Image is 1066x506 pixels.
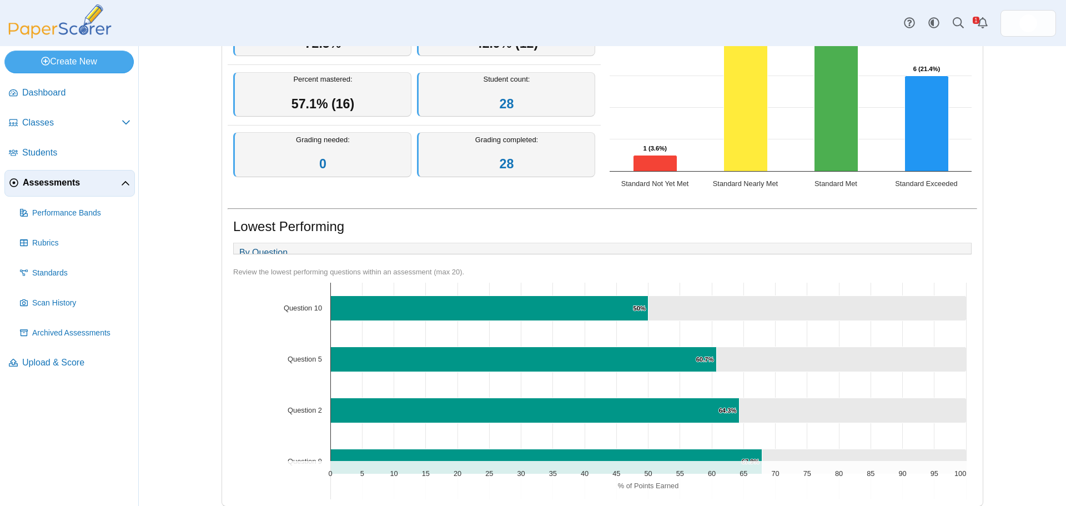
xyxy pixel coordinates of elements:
[618,482,679,490] text: % of Points Earned
[740,469,747,478] text: 65
[4,31,115,40] a: PaperScorer
[233,217,344,236] h1: Lowest Performing
[633,156,677,172] path: Standard Not Yet Met, 1. Overall Assessment Performance.
[633,305,645,312] text: 50%
[390,469,398,478] text: 10
[1000,10,1056,37] a: ps.Y0OAolr6RPehrr6a
[331,295,648,320] path: Question 10, 50%. % of Points Earned.
[485,469,493,478] text: 25
[708,469,716,478] text: 60
[867,469,874,478] text: 85
[22,147,130,159] span: Students
[4,4,115,38] img: PaperScorer
[4,170,135,197] a: Assessments
[913,66,941,72] text: 6 (21.4%)
[762,449,967,474] path: Question 9, 32.1. .
[835,469,843,478] text: 80
[32,208,130,219] span: Performance Bands
[328,469,332,478] text: 0
[517,469,525,478] text: 30
[288,457,322,465] text: Question 9
[771,469,779,478] text: 70
[612,469,620,478] text: 45
[288,406,322,414] text: Question 2
[233,277,972,499] div: Chart. Highcharts interactive chart.
[291,97,354,111] span: 57.1% (16)
[22,117,122,129] span: Classes
[931,469,938,478] text: 95
[1019,14,1037,32] img: ps.Y0OAolr6RPehrr6a
[475,36,538,51] span: 42.9% (12)
[676,469,684,478] text: 55
[23,177,121,189] span: Assessments
[305,36,341,51] span: 72.5%
[898,469,906,478] text: 90
[16,200,135,227] a: Performance Bands
[581,469,589,478] text: 40
[233,267,972,277] div: Review the lowest performing questions within an assessment (max 20).
[696,356,714,363] text: 60.7%
[621,179,689,188] text: Standard Not Yet Met
[331,398,740,423] path: Question 2, 64.3%. % of Points Earned.
[32,298,130,309] span: Scan History
[319,157,326,171] a: 0
[4,350,135,377] a: Upload & Score
[803,469,811,478] text: 75
[22,87,130,99] span: Dashboard
[422,469,430,478] text: 15
[16,260,135,287] a: Standards
[971,11,995,36] a: Alerts
[954,469,966,478] text: 100
[742,458,760,465] text: 67.9%
[1019,14,1037,32] span: Jeanie Hernandez
[648,295,967,320] path: Question 10, 50. .
[500,157,514,171] a: 28
[288,355,322,363] text: Question 5
[417,132,595,177] div: Grading completed:
[4,51,134,73] a: Create New
[284,304,322,312] text: Question 10
[454,469,461,478] text: 20
[417,72,595,117] div: Student count:
[32,328,130,339] span: Archived Assessments
[549,469,557,478] text: 35
[895,179,957,188] text: Standard Exceeded
[643,145,667,152] text: 1 (3.6%)
[16,320,135,347] a: Archived Assessments
[22,357,130,369] span: Upload & Score
[32,238,130,249] span: Rubrics
[32,268,130,279] span: Standards
[331,449,762,474] path: Question 9, 67.9%. % of Points Earned.
[719,407,737,414] text: 64.3%
[644,469,652,478] text: 50
[4,140,135,167] a: Students
[905,76,949,172] path: Standard Exceeded, 6. Overall Assessment Performance.
[717,347,967,372] path: Question 5, 39.3. .
[233,132,411,177] div: Grading needed:
[500,97,514,111] a: 28
[233,72,411,117] div: Percent mastered:
[16,290,135,317] a: Scan History
[713,179,778,188] text: Standard Nearly Met
[814,13,858,172] path: Standard Met, 10. Overall Assessment Performance.
[4,110,135,137] a: Classes
[360,469,364,478] text: 5
[331,347,717,372] path: Question 5, 60.7%. % of Points Earned.
[234,243,293,262] a: By Question
[814,179,857,188] text: Standard Met
[740,398,967,423] path: Question 2, 35.7. .
[16,230,135,257] a: Rubrics
[4,80,135,107] a: Dashboard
